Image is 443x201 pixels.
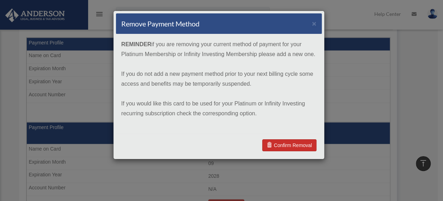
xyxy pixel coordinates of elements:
button: × [312,20,316,27]
p: If you do not add a new payment method prior to your next billing cycle some access and benefits ... [121,69,316,89]
p: If you would like this card to be used for your Platinum or Infinity Investing recurring subscrip... [121,99,316,118]
h4: Remove Payment Method [121,19,199,29]
strong: REMINDER [121,41,151,47]
div: if you are removing your current method of payment for your Platinum Membership or Infinity Inves... [116,34,322,134]
a: Confirm Removal [262,139,316,151]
